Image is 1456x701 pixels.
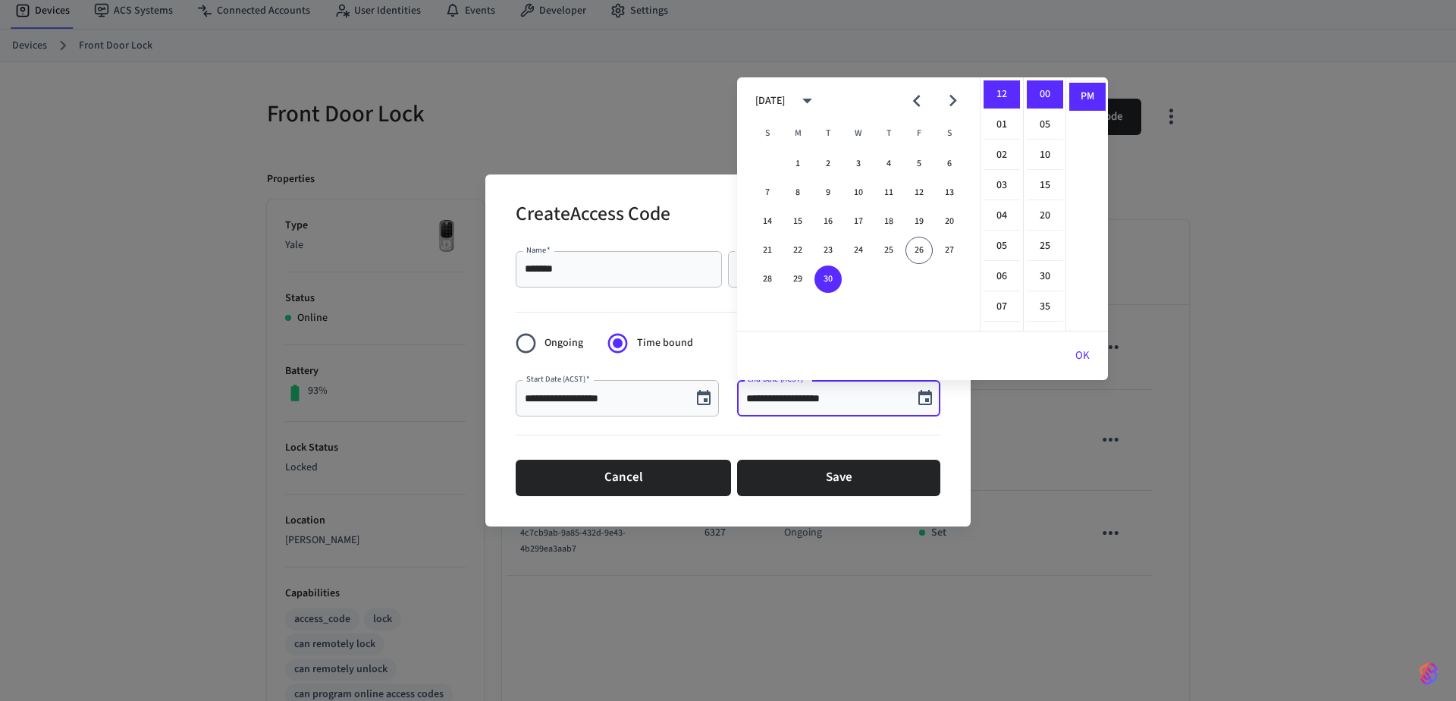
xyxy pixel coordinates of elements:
[984,202,1020,231] li: 4 hours
[984,232,1020,261] li: 5 hours
[981,77,1023,331] ul: Select hours
[984,111,1020,140] li: 1 hours
[784,179,811,206] button: 8
[814,179,842,206] button: 9
[516,460,731,496] button: Cancel
[845,118,872,149] span: Wednesday
[984,171,1020,200] li: 3 hours
[1027,232,1063,261] li: 25 minutes
[875,237,902,264] button: 25
[936,179,963,206] button: 13
[814,208,842,235] button: 16
[755,93,785,109] div: [DATE]
[1027,171,1063,200] li: 15 minutes
[637,335,693,351] span: Time bound
[910,383,940,413] button: Choose date, selected date is Sep 30, 2025
[875,118,902,149] span: Thursday
[1027,141,1063,170] li: 10 minutes
[984,80,1020,109] li: 12 hours
[754,237,781,264] button: 21
[814,237,842,264] button: 23
[875,150,902,178] button: 4
[1065,77,1108,331] ul: Select meridiem
[737,460,940,496] button: Save
[784,118,811,149] span: Monday
[905,150,933,178] button: 5
[784,266,811,293] button: 29
[899,83,934,118] button: Previous month
[789,83,825,118] button: calendar view is open, switch to year view
[784,237,811,264] button: 22
[936,237,963,264] button: 27
[1069,83,1106,111] li: PM
[845,237,872,264] button: 24
[905,118,933,149] span: Friday
[754,118,781,149] span: Sunday
[845,208,872,235] button: 17
[814,118,842,149] span: Tuesday
[754,266,781,293] button: 28
[905,179,933,206] button: 12
[984,293,1020,322] li: 7 hours
[935,83,971,118] button: Next month
[845,179,872,206] button: 10
[1027,323,1063,352] li: 40 minutes
[984,262,1020,291] li: 6 hours
[1420,662,1438,686] img: SeamLogoGradient.69752ec5.svg
[814,150,842,178] button: 2
[1027,202,1063,231] li: 20 minutes
[936,150,963,178] button: 6
[526,373,589,385] label: Start Date (ACST)
[845,150,872,178] button: 3
[905,208,933,235] button: 19
[1027,111,1063,140] li: 5 minutes
[984,323,1020,352] li: 8 hours
[754,179,781,206] button: 7
[905,237,933,264] button: 26
[754,208,781,235] button: 14
[516,193,670,239] h2: Create Access Code
[936,208,963,235] button: 20
[875,208,902,235] button: 18
[784,150,811,178] button: 1
[1027,80,1063,109] li: 0 minutes
[936,118,963,149] span: Saturday
[984,141,1020,170] li: 2 hours
[689,383,719,413] button: Choose date, selected date is Sep 26, 2025
[544,335,583,351] span: Ongoing
[1023,77,1065,331] ul: Select minutes
[875,179,902,206] button: 11
[784,208,811,235] button: 15
[526,244,551,256] label: Name
[814,266,842,293] button: 30
[1027,293,1063,322] li: 35 minutes
[1057,338,1108,374] button: OK
[1027,262,1063,291] li: 30 minutes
